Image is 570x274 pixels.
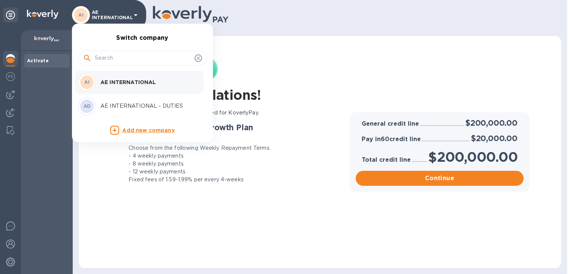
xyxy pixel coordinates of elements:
input: Search [95,53,191,64]
b: AD [84,103,91,109]
p: AE INTERNATIONAL - DUTIES [100,102,195,110]
b: AI [84,79,90,85]
p: AE INTERNATIONAL [100,78,195,86]
p: Add new company [122,126,174,135]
